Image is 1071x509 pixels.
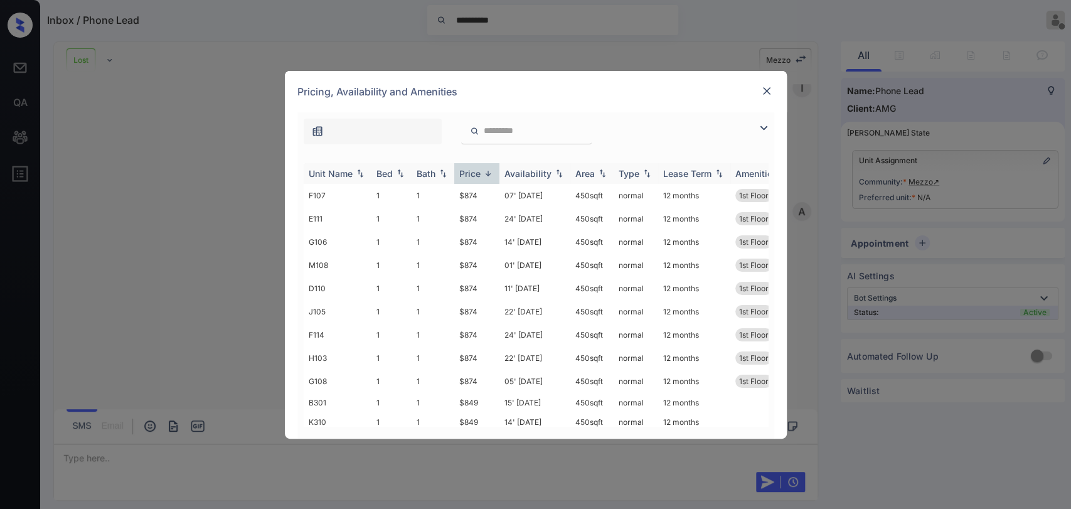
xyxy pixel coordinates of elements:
td: normal [614,277,658,300]
div: Bath [417,168,435,179]
td: G106 [304,230,371,254]
img: icon-zuma [470,126,479,137]
td: normal [614,323,658,346]
td: E111 [304,207,371,230]
td: 1 [371,346,412,370]
td: D110 [304,277,371,300]
div: Bed [376,168,393,179]
td: 1 [412,346,454,370]
td: 1 [371,230,412,254]
img: sorting [641,169,653,178]
img: sorting [394,169,407,178]
td: 24' [DATE] [499,207,570,230]
td: $874 [454,323,499,346]
td: normal [614,300,658,323]
div: Lease Term [663,168,711,179]
td: 11' [DATE] [499,277,570,300]
td: J105 [304,300,371,323]
td: M108 [304,254,371,277]
td: $874 [454,300,499,323]
td: H103 [304,346,371,370]
td: 1 [412,370,454,393]
td: $874 [454,346,499,370]
td: F114 [304,323,371,346]
td: 450 sqft [570,277,614,300]
img: close [760,85,773,97]
td: 12 months [658,254,730,277]
td: 1 [371,254,412,277]
td: normal [614,230,658,254]
td: G108 [304,370,371,393]
td: 22' [DATE] [499,346,570,370]
td: 22' [DATE] [499,300,570,323]
td: 12 months [658,207,730,230]
img: icon-zuma [756,121,771,136]
td: 450 sqft [570,230,614,254]
td: 1 [412,277,454,300]
img: icon-zuma [311,125,324,137]
td: 1 [371,393,412,412]
span: 1st Floor [739,330,769,340]
td: 1 [412,300,454,323]
div: Type [619,168,639,179]
td: 1 [412,323,454,346]
td: 450 sqft [570,393,614,412]
td: normal [614,184,658,207]
td: 01' [DATE] [499,254,570,277]
span: 1st Floor [739,260,769,270]
td: 450 sqft [570,323,614,346]
td: 450 sqft [570,254,614,277]
td: 12 months [658,230,730,254]
td: $874 [454,370,499,393]
td: 1 [371,184,412,207]
span: 1st Floor [739,377,769,386]
td: K310 [304,412,371,432]
td: 14' [DATE] [499,230,570,254]
td: normal [614,346,658,370]
td: 1 [371,277,412,300]
td: 1 [412,393,454,412]
div: Price [459,168,481,179]
td: $874 [454,254,499,277]
td: $849 [454,412,499,432]
td: 1 [412,230,454,254]
td: 1 [371,370,412,393]
td: 15' [DATE] [499,393,570,412]
span: 1st Floor [739,237,769,247]
td: 1 [371,323,412,346]
td: 450 sqft [570,346,614,370]
td: F107 [304,184,371,207]
td: 450 sqft [570,412,614,432]
div: Pricing, Availability and Amenities [285,71,787,112]
td: 1 [371,300,412,323]
span: 1st Floor [739,191,769,200]
td: 450 sqft [570,370,614,393]
td: $849 [454,393,499,412]
img: sorting [482,169,494,178]
div: Area [575,168,595,179]
td: 1 [412,254,454,277]
div: Unit Name [309,168,353,179]
td: 1 [412,184,454,207]
td: 450 sqft [570,184,614,207]
td: 1 [412,207,454,230]
td: 14' [DATE] [499,412,570,432]
td: 05' [DATE] [499,370,570,393]
div: Availability [504,168,551,179]
td: 07' [DATE] [499,184,570,207]
span: 1st Floor [739,284,769,293]
td: $874 [454,207,499,230]
td: normal [614,393,658,412]
span: 1st Floor [739,307,769,316]
td: normal [614,207,658,230]
td: 12 months [658,184,730,207]
td: $874 [454,230,499,254]
td: 1 [412,412,454,432]
td: 12 months [658,277,730,300]
td: 24' [DATE] [499,323,570,346]
td: 450 sqft [570,300,614,323]
td: 1 [371,207,412,230]
span: 1st Floor [739,214,769,223]
td: 12 months [658,300,730,323]
td: 12 months [658,370,730,393]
